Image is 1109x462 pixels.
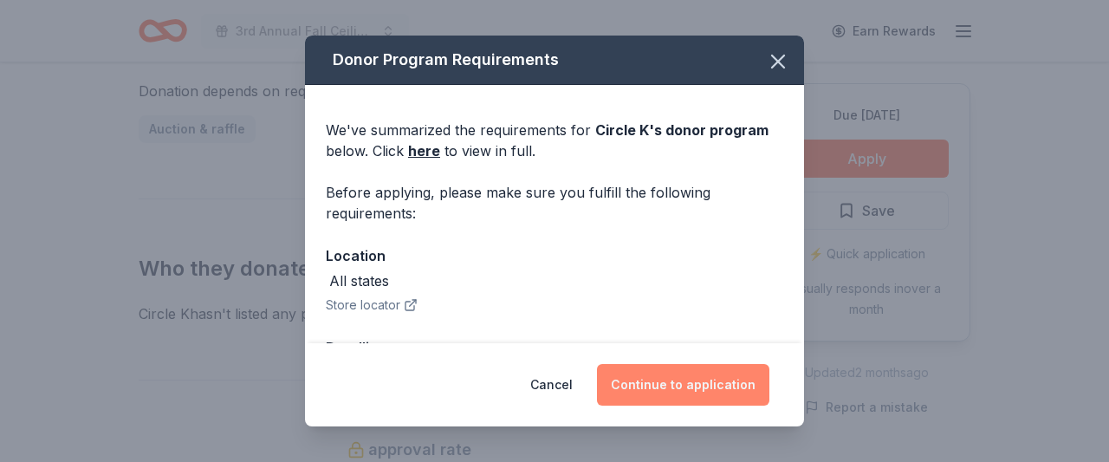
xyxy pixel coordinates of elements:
[326,336,783,359] div: Deadline
[408,140,440,161] a: here
[326,244,783,267] div: Location
[597,364,769,406] button: Continue to application
[595,121,769,139] span: Circle K 's donor program
[326,120,783,161] div: We've summarized the requirements for below. Click to view in full.
[326,182,783,224] div: Before applying, please make sure you fulfill the following requirements:
[329,270,389,291] div: All states
[305,36,804,85] div: Donor Program Requirements
[530,364,573,406] button: Cancel
[326,295,418,316] button: Store locator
